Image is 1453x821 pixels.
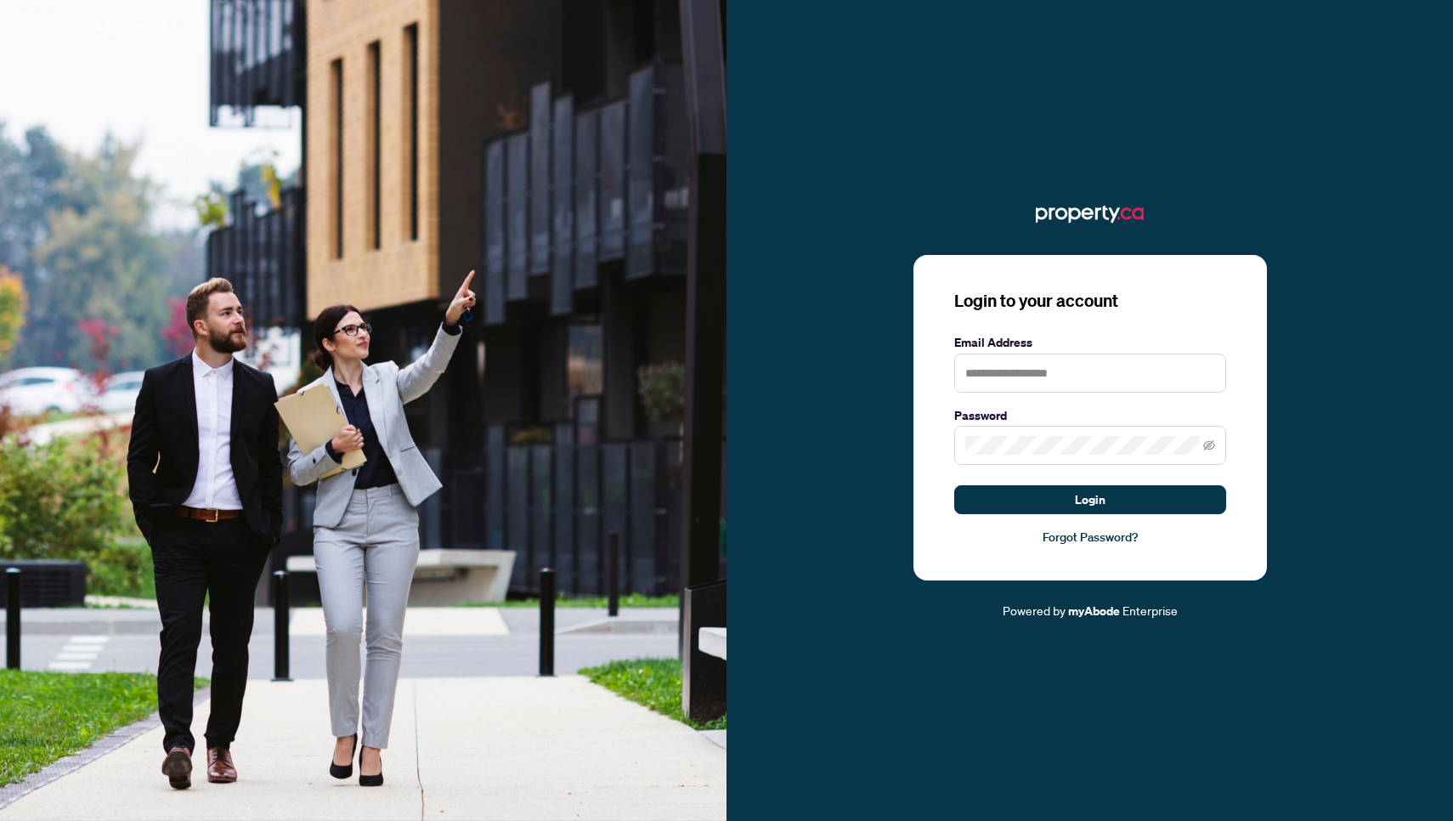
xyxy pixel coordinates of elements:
[1036,201,1144,228] img: ma-logo
[954,485,1226,514] button: Login
[1122,603,1178,618] span: Enterprise
[954,528,1226,546] a: Forgot Password?
[1003,603,1066,618] span: Powered by
[1075,486,1105,513] span: Login
[954,333,1226,352] label: Email Address
[954,289,1226,313] h3: Login to your account
[954,406,1226,425] label: Password
[1068,602,1120,620] a: myAbode
[1203,439,1215,451] span: eye-invisible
